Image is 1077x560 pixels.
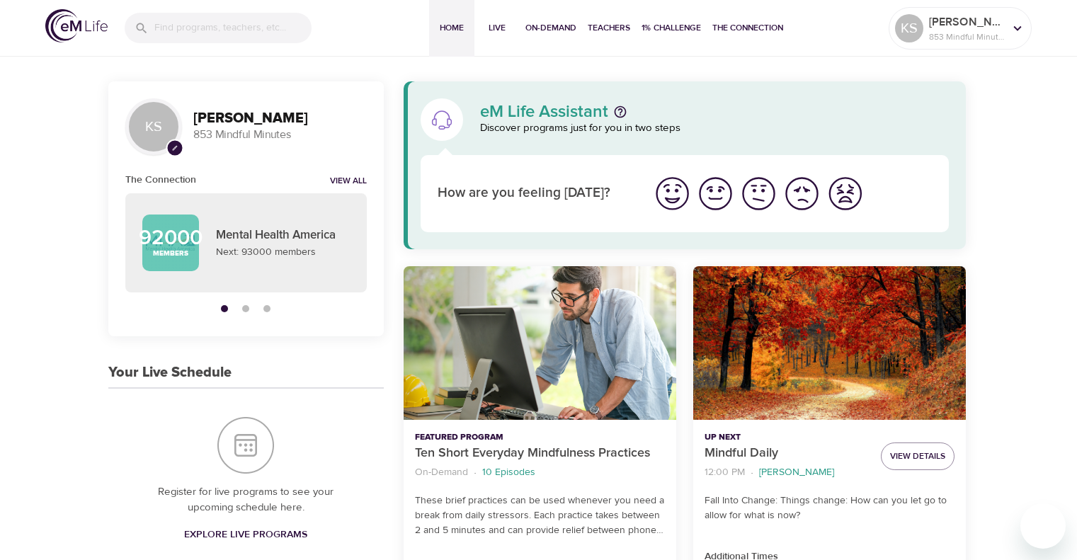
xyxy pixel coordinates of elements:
nav: breadcrumb [705,463,870,482]
p: Register for live programs to see your upcoming schedule here. [137,484,355,516]
p: Fall Into Change: Things change: How can you let go to allow for what is now? [705,493,955,523]
img: logo [45,9,108,42]
p: eM Life Assistant [480,103,608,120]
p: 853 Mindful Minutes [193,127,367,143]
span: Home [435,21,469,35]
button: I'm feeling ok [737,172,780,215]
button: Ten Short Everyday Mindfulness Practices [404,266,676,420]
span: The Connection [712,21,783,35]
img: ok [739,174,778,213]
img: bad [782,174,821,213]
p: Mental Health America [216,227,350,245]
input: Find programs, teachers, etc... [154,13,312,43]
p: Next: 93000 members [216,245,350,260]
p: 12:00 PM [705,465,745,480]
span: View Details [890,449,945,464]
p: On-Demand [415,465,468,480]
p: Ten Short Everyday Mindfulness Practices [415,444,665,463]
p: Mindful Daily [705,444,870,463]
button: View Details [881,442,955,470]
p: Discover programs just for you in two steps [480,120,950,137]
img: Your Live Schedule [217,417,274,474]
p: How are you feeling [DATE]? [438,183,634,204]
p: [PERSON_NAME] [759,465,834,480]
div: KS [125,98,182,155]
a: Explore Live Programs [178,522,313,548]
iframe: Button to launch messaging window [1020,503,1066,549]
span: Explore Live Programs [184,526,307,544]
p: 10 Episodes [482,465,535,480]
button: Mindful Daily [693,266,966,420]
img: great [653,174,692,213]
p: Featured Program [415,431,665,444]
img: worst [826,174,865,213]
p: 92000 [139,227,203,248]
button: I'm feeling good [694,172,737,215]
p: [PERSON_NAME] [929,13,1004,30]
h3: Your Live Schedule [108,365,232,381]
button: I'm feeling worst [824,172,867,215]
span: Live [480,21,514,35]
p: Up Next [705,431,870,444]
li: · [751,463,753,482]
span: On-Demand [525,21,576,35]
button: I'm feeling bad [780,172,824,215]
img: good [696,174,735,213]
a: View all notifications [330,176,367,188]
button: I'm feeling great [651,172,694,215]
h6: The Connection [125,172,196,188]
nav: breadcrumb [415,463,665,482]
img: eM Life Assistant [431,108,453,131]
li: · [474,463,477,482]
div: KS [895,14,923,42]
span: Teachers [588,21,630,35]
span: 1% Challenge [642,21,701,35]
p: These brief practices can be used whenever you need a break from daily stressors. Each practice t... [415,493,665,538]
p: Members [153,248,188,259]
h3: [PERSON_NAME] [193,110,367,127]
p: 853 Mindful Minutes [929,30,1004,43]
